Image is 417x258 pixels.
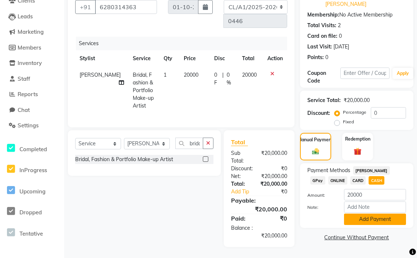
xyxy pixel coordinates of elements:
[18,106,30,113] span: Chat
[333,43,349,51] div: [DATE]
[2,121,62,130] a: Settings
[133,72,154,109] span: Bridal, Fashion & Portfolio Make-up Artist
[75,156,173,163] div: Bridal, Fashion & Portfolio Make-up Artist
[226,214,259,223] div: Paid:
[226,188,265,196] a: Add Tip
[328,176,347,185] span: ONLINE
[256,172,293,180] div: ₹20,000.00
[307,43,332,51] div: Last Visit:
[226,224,293,232] div: Balance :
[226,205,293,214] div: ₹20,000.00
[343,119,354,125] label: Fixed
[19,146,47,153] span: Completed
[256,149,293,165] div: ₹20,000.00
[18,44,41,51] span: Members
[128,50,159,67] th: Service
[265,188,293,196] div: ₹0
[18,75,30,82] span: Staff
[307,69,340,85] div: Coupon Code
[302,204,339,211] label: Note:
[340,68,389,79] input: Enter Offer / Coupon Code
[179,50,210,67] th: Price
[19,209,42,216] span: Dropped
[2,28,62,36] a: Marketing
[350,176,366,185] span: CARD
[76,37,293,50] div: Services
[307,109,330,117] div: Discount:
[344,97,370,104] div: ₹20,000.00
[19,230,43,237] span: Tentative
[226,180,255,188] div: Total:
[226,196,293,205] div: Payable:
[2,59,62,68] a: Inventory
[75,50,128,67] th: Stylist
[343,109,366,116] label: Percentage
[18,28,44,35] span: Marketing
[307,32,337,40] div: Card on file:
[339,32,342,40] div: 0
[226,172,256,180] div: Net:
[310,176,325,185] span: GPay
[255,180,293,188] div: ₹20,000.00
[227,71,233,87] span: 0 %
[307,167,350,174] span: Payment Methods
[226,232,293,240] div: ₹20,000.00
[80,72,121,78] span: [PERSON_NAME]
[19,167,47,174] span: InProgress
[259,165,293,172] div: ₹0
[345,136,370,142] label: Redemption
[2,106,62,115] a: Chat
[263,50,287,67] th: Action
[231,138,248,146] span: Total
[344,189,406,200] input: Amount
[392,68,413,79] button: Apply
[164,72,167,78] span: 1
[298,137,333,143] label: Manual Payment
[18,122,39,129] span: Settings
[344,201,406,213] input: Add Note
[301,234,412,241] a: Continue Without Payment
[2,90,62,99] a: Reports
[238,50,263,67] th: Total
[222,71,224,87] span: |
[2,44,62,52] a: Members
[307,22,336,29] div: Total Visits:
[175,138,203,149] input: Search or Scan
[210,50,238,67] th: Disc
[259,214,293,223] div: ₹0
[18,91,38,98] span: Reports
[242,72,257,78] span: 20000
[214,71,220,87] span: 0 F
[307,11,406,19] div: No Active Membership
[226,149,256,165] div: Sub Total:
[325,54,328,61] div: 0
[307,54,324,61] div: Points:
[307,97,341,104] div: Service Total:
[2,75,62,83] a: Staff
[307,11,339,19] div: Membership:
[18,13,33,20] span: Leads
[19,188,45,195] span: Upcoming
[226,165,259,172] div: Discount:
[310,148,321,156] img: _cash.svg
[351,147,364,156] img: _gift.svg
[18,59,42,66] span: Inventory
[184,72,198,78] span: 20000
[2,12,62,21] a: Leads
[344,214,406,225] button: Add Payment
[353,166,390,175] span: [PERSON_NAME]
[369,176,384,185] span: CASH
[302,192,339,199] label: Amount:
[338,22,341,29] div: 2
[159,50,179,67] th: Qty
